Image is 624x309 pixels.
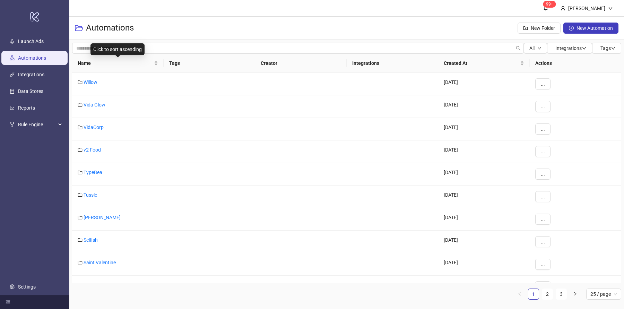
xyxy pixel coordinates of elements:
button: right [570,289,581,300]
a: Willow [84,79,97,85]
span: down [608,6,613,11]
a: VidaCorp [84,125,104,130]
button: ... [535,123,551,135]
span: folder [78,260,83,265]
span: New Folder [531,25,555,31]
a: Saint Valentine [84,260,116,265]
a: [PERSON_NAME] [84,215,121,220]
button: Integrationsdown [547,43,592,54]
span: folder [78,238,83,242]
span: menu-fold [6,300,10,304]
button: New Automation [563,23,618,34]
th: Created At [438,54,530,73]
div: [DATE] [438,186,530,208]
sup: 1562 [543,1,556,8]
span: left [518,292,522,296]
th: Tags [164,54,255,73]
a: Selfish [84,237,98,243]
span: folder [78,215,83,220]
a: Settings [18,284,36,290]
span: folder [78,192,83,197]
a: Vida Glow [84,102,105,108]
th: Integrations [347,54,438,73]
a: v2 Food [84,147,101,153]
span: folder [78,125,83,130]
span: All [529,45,535,51]
button: Tagsdown [592,43,621,54]
a: Automations [18,55,46,61]
a: 2 [542,289,553,299]
div: [DATE] [438,253,530,276]
span: ... [541,239,545,244]
span: folder [78,283,83,287]
button: ... [535,259,551,270]
div: [DATE] [438,140,530,163]
a: 1 [528,289,539,299]
div: [PERSON_NAME] [565,5,608,12]
div: [DATE] [438,276,530,298]
span: folder-add [523,26,528,31]
span: folder-open [75,24,83,32]
span: Rule Engine [18,118,56,131]
button: ... [535,214,551,225]
a: Reports [18,105,35,111]
span: bell [543,6,548,10]
a: Launch Ads [18,38,44,44]
button: ... [535,101,551,112]
div: [DATE] [438,208,530,231]
span: ... [541,261,545,267]
li: Next Page [570,289,581,300]
span: folder [78,170,83,175]
div: [DATE] [438,95,530,118]
button: left [514,289,525,300]
div: Click to sort ascending [90,43,145,55]
span: down [611,46,616,51]
span: search [516,46,521,51]
a: TypeBea [84,170,102,175]
li: 3 [556,289,567,300]
span: Created At [444,59,519,67]
li: 1 [528,289,539,300]
button: ... [535,146,551,157]
span: right [573,292,577,296]
th: Name [72,54,164,73]
span: folder [78,147,83,152]
span: fork [10,122,15,127]
h3: Automations [86,23,134,34]
span: Tags [600,45,616,51]
th: Creator [255,54,347,73]
span: user [561,6,565,11]
div: [DATE] [438,163,530,186]
th: Actions [530,54,621,73]
span: Name [78,59,153,67]
span: Integrations [555,45,587,51]
span: New Automation [577,25,613,31]
button: ... [535,169,551,180]
span: ... [541,171,545,177]
div: Page Size [586,289,621,300]
a: Data Stores [18,88,43,94]
button: ... [535,191,551,202]
span: ... [541,126,545,132]
div: [DATE] [438,73,530,95]
a: Tussle [84,192,97,198]
a: Research [84,282,104,288]
li: 2 [542,289,553,300]
a: Integrations [18,72,44,77]
span: 25 / page [590,289,617,299]
button: ... [535,236,551,247]
span: ... [541,81,545,87]
span: ... [541,149,545,154]
span: folder [78,80,83,85]
span: down [582,46,587,51]
button: ... [535,78,551,89]
span: ... [541,104,545,109]
div: [DATE] [438,118,530,140]
span: folder [78,102,83,107]
button: New Folder [518,23,561,34]
div: [DATE] [438,231,530,253]
span: down [537,46,541,50]
button: Alldown [524,43,547,54]
li: Previous Page [514,289,525,300]
a: 3 [556,289,566,299]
